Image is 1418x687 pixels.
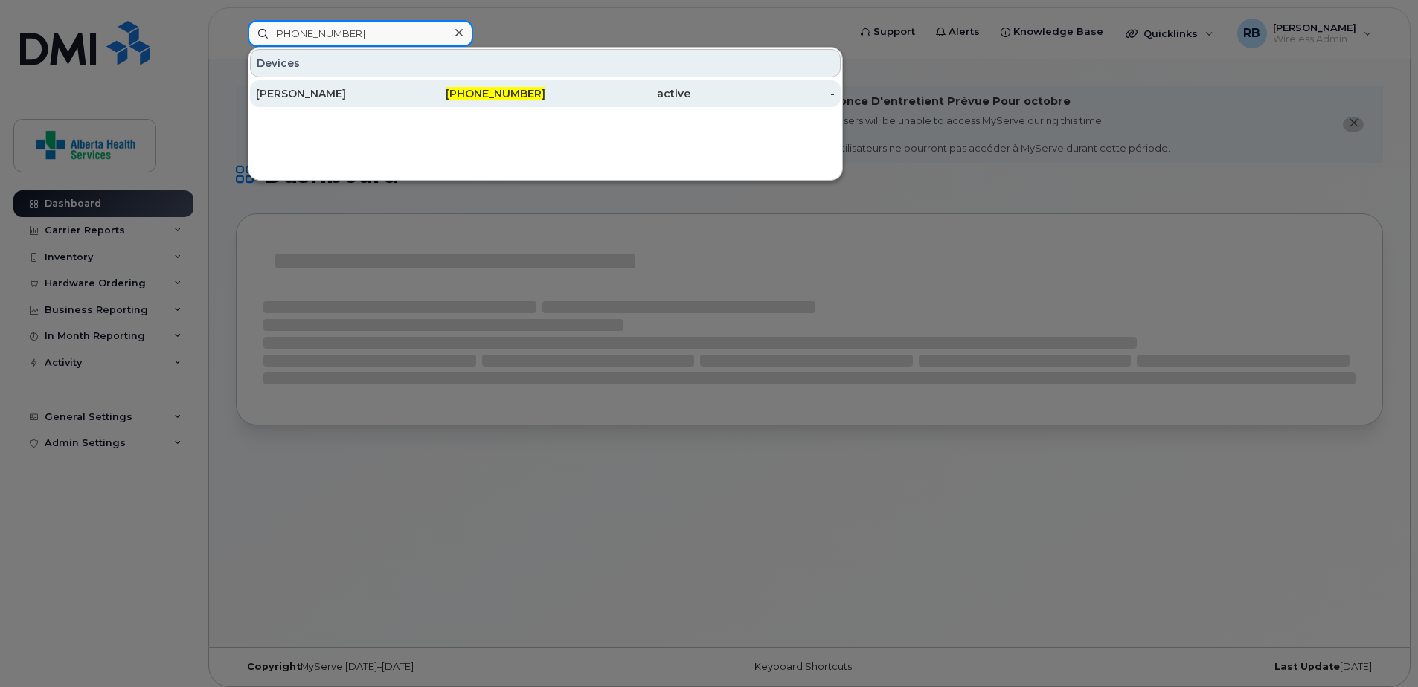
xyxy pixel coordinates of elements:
div: Devices [250,49,841,77]
div: - [690,86,835,101]
span: [PHONE_NUMBER] [446,87,545,100]
div: [PERSON_NAME] [256,86,401,101]
a: [PERSON_NAME][PHONE_NUMBER]active- [250,80,841,107]
div: active [545,86,690,101]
